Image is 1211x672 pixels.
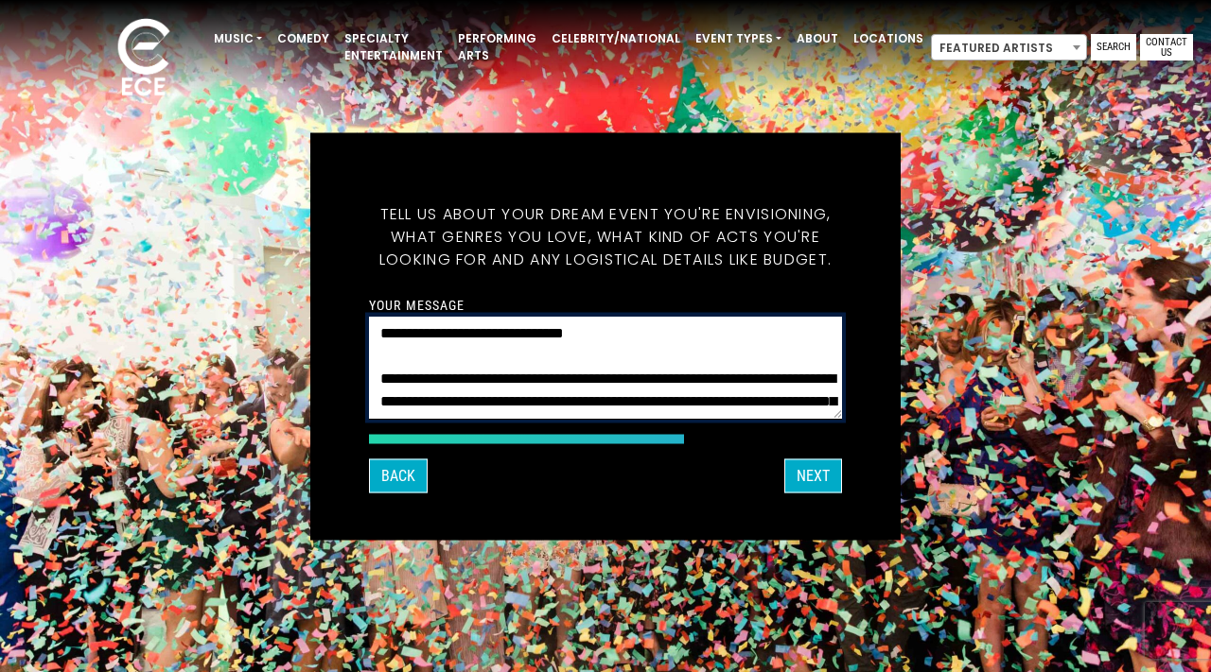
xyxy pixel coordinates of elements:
span: Featured Artists [931,34,1087,60]
a: Performing Arts [450,23,544,72]
a: Locations [846,23,931,55]
a: Contact Us [1140,34,1193,60]
a: Event Types [688,23,789,55]
a: Music [206,23,270,55]
a: About [789,23,846,55]
label: Your message [369,296,465,313]
h5: Tell us about your dream event you're envisioning, what genres you love, what kind of acts you're... [369,180,842,293]
a: Search [1091,34,1136,60]
button: Back [369,458,428,492]
a: Celebrity/National [544,23,688,55]
a: Comedy [270,23,337,55]
a: Specialty Entertainment [337,23,450,72]
img: ece_new_logo_whitev2-1.png [97,13,191,105]
button: Next [784,458,842,492]
span: Featured Artists [932,35,1086,61]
